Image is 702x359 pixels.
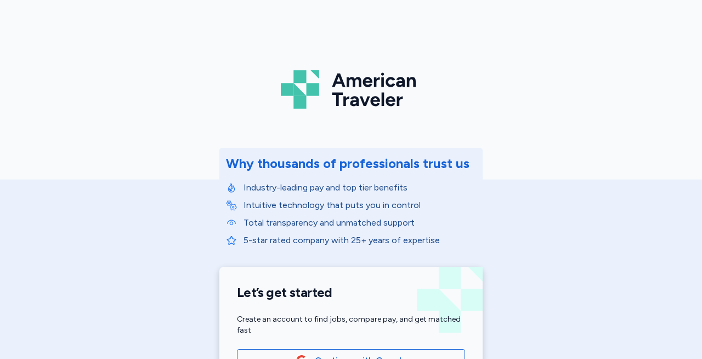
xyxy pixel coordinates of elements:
img: Logo [281,66,421,113]
div: Why thousands of professionals trust us [226,155,469,172]
p: Total transparency and unmatched support [244,216,476,229]
p: Intuitive technology that puts you in control [244,199,476,212]
p: 5-star rated company with 25+ years of expertise [244,234,476,247]
h1: Let’s get started [237,284,465,301]
div: Create an account to find jobs, compare pay, and get matched fast [237,314,465,336]
p: Industry-leading pay and top tier benefits [244,181,476,194]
